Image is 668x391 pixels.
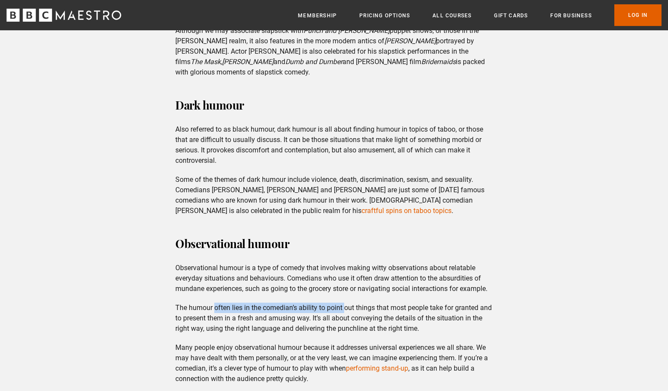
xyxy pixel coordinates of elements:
a: performing stand-up [346,364,408,372]
a: For business [550,11,591,20]
p: Although we may associate slapstick with puppet shows, or those in the [PERSON_NAME] realm, it al... [175,26,493,78]
h3: Dark humour [175,95,493,116]
p: Also referred to as black humour, dark humour is all about finding humour in topics of taboo, or ... [175,124,493,166]
svg: BBC Maestro [6,9,121,22]
h3: Observational humour [175,233,493,254]
a: Gift Cards [494,11,528,20]
a: craftful spins on taboo topics [361,207,452,215]
em: The Mask [190,58,221,66]
em: Bridemaids [421,58,456,66]
em: Punch and [PERSON_NAME] [303,26,390,35]
a: Pricing Options [359,11,410,20]
p: Many people enjoy observational humour because it addresses universal experiences we all share. W... [175,343,493,384]
p: Observational humour is a type of comedy that involves making witty observations about relatable ... [175,263,493,294]
nav: Primary [298,4,662,26]
p: Some of the themes of dark humour include violence, death, discrimination, sexism, and sexuality.... [175,174,493,216]
a: All Courses [432,11,471,20]
em: [PERSON_NAME] [384,37,436,45]
a: Membership [298,11,337,20]
em: [PERSON_NAME] [222,58,274,66]
a: Log In [614,4,662,26]
p: The humour often lies in the comedian’s ability to point out things that most people take for gra... [175,303,493,334]
em: Dumb and Dumber [285,58,342,66]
